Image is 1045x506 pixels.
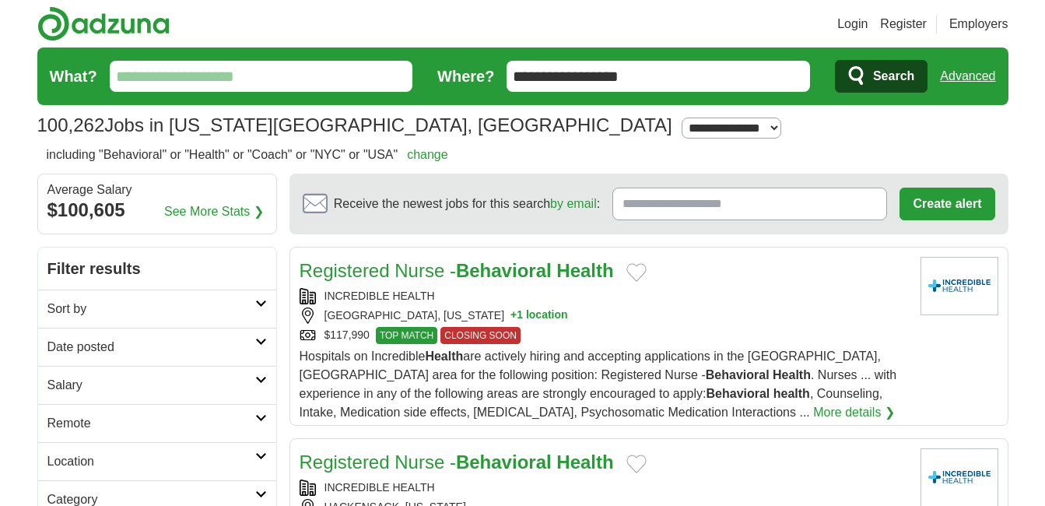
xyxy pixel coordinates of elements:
[37,6,170,41] img: Adzuna logo
[38,442,276,480] a: Location
[706,368,770,381] strong: Behavioral
[440,327,521,344] span: CLOSING SOON
[47,414,255,433] h2: Remote
[626,263,647,282] button: Add to favorite jobs
[38,290,276,328] a: Sort by
[47,196,267,224] div: $100,605
[407,148,448,161] a: change
[456,260,552,281] strong: Behavioral
[510,307,568,324] button: +1 location
[837,15,868,33] a: Login
[773,368,811,381] strong: Health
[510,307,517,324] span: +
[949,15,1008,33] a: Employers
[38,248,276,290] h2: Filter results
[47,376,255,395] h2: Salary
[47,452,255,471] h2: Location
[456,452,552,473] strong: Behavioral
[38,366,276,404] a: Salary
[37,114,672,135] h1: Jobs in [US_STATE][GEOGRAPHIC_DATA], [GEOGRAPHIC_DATA]
[835,60,928,93] button: Search
[940,61,995,92] a: Advanced
[47,300,255,318] h2: Sort by
[47,338,255,357] h2: Date posted
[47,184,267,196] div: Average Salary
[921,257,998,315] img: Company logo
[425,350,463,363] strong: Health
[873,61,914,92] span: Search
[899,188,994,220] button: Create alert
[334,195,600,213] span: Receive the newest jobs for this search :
[300,327,908,344] div: $117,990
[556,452,613,473] strong: Health
[300,260,614,281] a: Registered Nurse -Behavioral Health
[773,387,810,400] strong: health
[300,350,897,419] span: Hospitals on Incredible are actively hiring and accepting applications in the [GEOGRAPHIC_DATA], ...
[626,455,647,473] button: Add to favorite jobs
[437,65,494,88] label: Where?
[47,146,448,164] h2: including "Behavioral" or "Health" or "Coach" or "NYC" or "USA"
[50,65,97,88] label: What?
[813,403,895,422] a: More details ❯
[37,111,105,139] span: 100,262
[38,328,276,366] a: Date posted
[300,452,614,473] a: Registered Nurse -Behavioral Health
[376,327,437,344] span: TOP MATCH
[300,307,908,324] div: [GEOGRAPHIC_DATA], [US_STATE]
[164,202,264,221] a: See More Stats ❯
[300,480,908,496] div: INCREDIBLE HEALTH
[880,15,927,33] a: Register
[556,260,613,281] strong: Health
[550,197,597,210] a: by email
[707,387,770,400] strong: Behavioral
[300,288,908,304] div: INCREDIBLE HEALTH
[38,404,276,442] a: Remote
